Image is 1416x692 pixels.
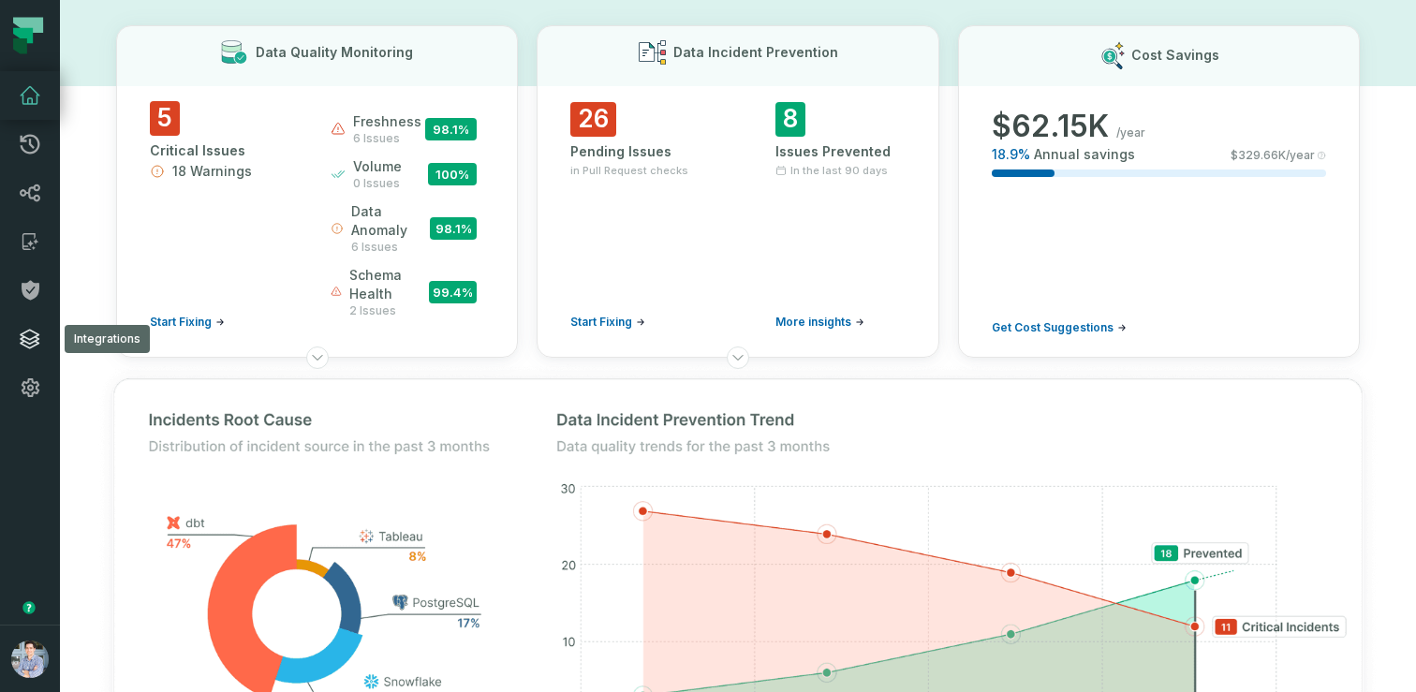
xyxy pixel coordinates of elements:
span: 0 issues [353,176,402,191]
div: Critical Issues [150,141,297,160]
a: Start Fixing [570,315,645,330]
div: Issues Prevented [775,142,906,161]
span: freshness [353,112,421,131]
span: 98.1 % [425,118,477,140]
div: Integrations [65,325,150,353]
button: Data Incident Prevention26Pending Issuesin Pull Request checksStart Fixing8Issues PreventedIn the... [537,25,938,358]
span: in Pull Request checks [570,163,688,178]
span: 2 issues [349,303,429,318]
span: 8 [775,102,805,137]
span: 6 issues [351,240,430,255]
span: 5 [150,101,180,136]
button: Cost Savings$62.15K/year18.9%Annual savings$329.66K/yearGet Cost Suggestions [958,25,1360,358]
span: schema health [349,266,429,303]
h3: Data Quality Monitoring [256,43,413,62]
span: /year [1116,125,1145,140]
h3: Cost Savings [1131,46,1219,65]
span: 18 Warnings [172,162,252,181]
div: Pending Issues [570,142,701,161]
span: In the last 90 days [790,163,888,178]
span: $ 62.15K [992,108,1109,145]
a: Start Fixing [150,315,225,330]
span: volume [353,157,402,176]
span: 100 % [428,163,477,185]
span: 99.4 % [429,281,477,303]
span: Get Cost Suggestions [992,320,1114,335]
span: Annual savings [1034,145,1135,164]
span: data anomaly [351,202,430,240]
button: Data Quality Monitoring5Critical Issues18 WarningsStart Fixingfreshness6 issues98.1%volume0 issue... [116,25,518,358]
span: Start Fixing [150,315,212,330]
a: More insights [775,315,864,330]
h3: Data Incident Prevention [673,43,838,62]
img: avatar of Alon Nafta [11,640,49,678]
span: 6 issues [353,131,421,146]
span: 98.1 % [430,217,477,240]
span: $ 329.66K /year [1231,148,1315,163]
div: Tooltip anchor [21,599,37,616]
span: 26 [570,102,616,137]
span: More insights [775,315,851,330]
span: Start Fixing [570,315,632,330]
span: 18.9 % [992,145,1030,164]
a: Get Cost Suggestions [992,320,1127,335]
